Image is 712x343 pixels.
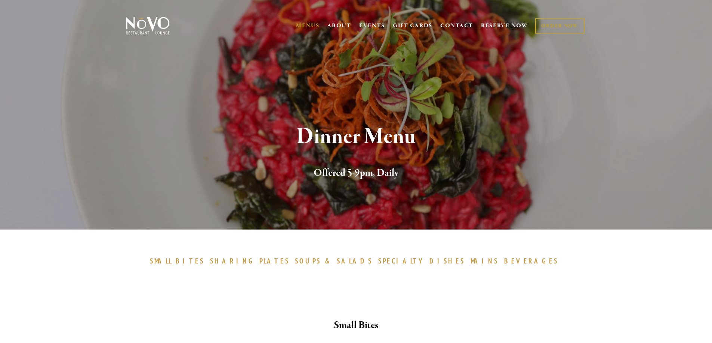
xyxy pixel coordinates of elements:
h2: Offered 5-9pm, Daily [138,165,574,181]
h1: Dinner Menu [138,125,574,149]
a: SOUPS&SALADS [295,256,376,265]
a: SMALLBITES [150,256,209,265]
span: MAINS [471,256,499,265]
span: & [325,256,333,265]
span: SHARING [210,256,256,265]
a: CONTACT [440,19,473,33]
a: BEVERAGES [504,256,562,265]
span: PLATES [259,256,290,265]
a: MENUS [296,22,320,29]
a: ORDER NOW [535,18,584,34]
a: MAINS [471,256,502,265]
span: BITES [176,256,204,265]
img: Novo Restaurant &amp; Lounge [124,16,171,35]
strong: Small Bites [334,319,378,332]
a: SHARINGPLATES [210,256,293,265]
a: ABOUT [327,22,351,29]
a: EVENTS [359,22,385,29]
a: RESERVE NOW [481,19,528,33]
span: BEVERAGES [504,256,559,265]
span: SOUPS [295,256,321,265]
span: SPECIALTY [378,256,426,265]
a: GIFT CARDS [393,19,432,33]
span: SALADS [337,256,373,265]
a: SPECIALTYDISHES [378,256,469,265]
span: DISHES [429,256,465,265]
span: SMALL [150,256,172,265]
